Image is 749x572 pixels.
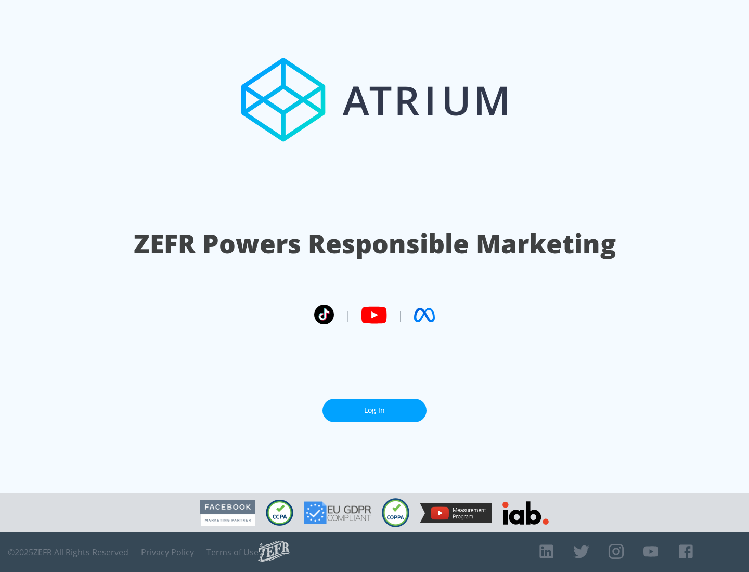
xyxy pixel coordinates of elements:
img: GDPR Compliant [304,501,371,524]
img: IAB [502,501,549,525]
h1: ZEFR Powers Responsible Marketing [134,226,616,262]
img: Facebook Marketing Partner [200,500,255,526]
span: © 2025 ZEFR All Rights Reserved [8,547,128,557]
a: Privacy Policy [141,547,194,557]
a: Log In [322,399,427,422]
img: COPPA Compliant [382,498,409,527]
img: CCPA Compliant [266,500,293,526]
span: | [344,307,351,323]
a: Terms of Use [206,547,259,557]
span: | [397,307,404,323]
img: YouTube Measurement Program [420,503,492,523]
